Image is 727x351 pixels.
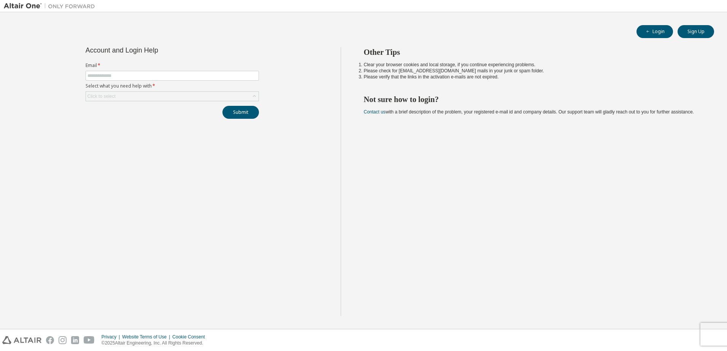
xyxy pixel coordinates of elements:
span: with a brief description of the problem, your registered e-mail id and company details. Our suppo... [364,109,694,115]
p: © 2025 Altair Engineering, Inc. All Rights Reserved. [102,340,210,346]
div: Click to select [87,93,116,99]
h2: Other Tips [364,47,701,57]
button: Login [637,25,673,38]
div: Account and Login Help [86,47,224,53]
button: Sign Up [678,25,714,38]
img: linkedin.svg [71,336,79,344]
div: Privacy [102,334,122,340]
label: Email [86,62,259,69]
img: instagram.svg [59,336,67,344]
div: Cookie Consent [172,334,209,340]
img: youtube.svg [84,336,95,344]
img: facebook.svg [46,336,54,344]
li: Please verify that the links in the activation e-mails are not expired. [364,74,701,80]
li: Please check for [EMAIL_ADDRESS][DOMAIN_NAME] mails in your junk or spam folder. [364,68,701,74]
img: Altair One [4,2,99,10]
button: Submit [222,106,259,119]
label: Select what you need help with [86,83,259,89]
a: Contact us [364,109,386,115]
img: altair_logo.svg [2,336,41,344]
div: Website Terms of Use [122,334,172,340]
li: Clear your browser cookies and local storage, if you continue experiencing problems. [364,62,701,68]
h2: Not sure how to login? [364,94,701,104]
div: Click to select [86,92,259,101]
